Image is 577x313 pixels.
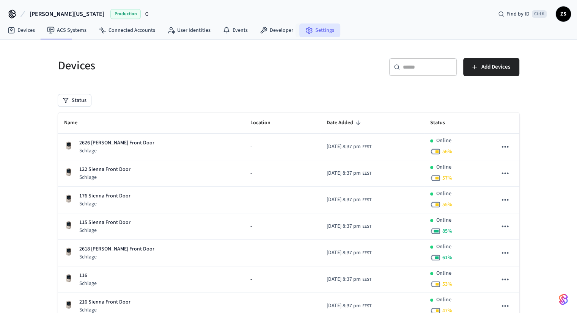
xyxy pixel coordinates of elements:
span: [DATE] 8:37 pm [327,196,361,204]
img: Schlage Sense Smart Deadbolt with Camelot Trim, Front [64,300,73,309]
span: - [250,196,252,204]
span: EEST [362,223,371,230]
p: Online [436,269,451,277]
span: Add Devices [481,62,510,72]
a: User Identities [161,23,217,37]
div: Europe/Bucharest [327,143,371,151]
p: Online [436,296,451,304]
p: Schlage [79,200,130,208]
span: [DATE] 8:37 pm [327,275,361,283]
p: Online [436,243,451,251]
span: 57 % [442,174,452,182]
div: Europe/Bucharest [327,169,371,177]
img: Schlage Sense Smart Deadbolt with Camelot Trim, Front [64,221,73,230]
img: Schlage Sense Smart Deadbolt with Camelot Trim, Front [64,167,73,177]
img: Schlage Sense Smart Deadbolt with Camelot Trim, Front [64,194,73,203]
span: Find by ID [506,10,530,18]
div: Europe/Bucharest [327,222,371,230]
span: - [250,169,252,177]
div: Find by IDCtrl K [492,7,553,21]
span: EEST [362,144,371,150]
span: - [250,302,252,310]
span: - [250,143,252,151]
p: Schlage [79,227,130,234]
p: Schlage [79,280,97,287]
span: [DATE] 8:37 pm [327,302,361,310]
div: Europe/Bucharest [327,275,371,283]
span: - [250,222,252,230]
p: Online [436,190,451,198]
img: Schlage Sense Smart Deadbolt with Camelot Trim, Front [64,247,73,256]
span: Date Added [327,117,363,129]
button: Status [58,94,91,106]
span: 85 % [442,227,452,235]
p: Online [436,163,451,171]
span: EEST [362,197,371,203]
p: 115 Sienna Front Door [79,219,130,227]
a: Connected Accounts [93,23,161,37]
p: 2626 [PERSON_NAME] Front Door [79,139,154,147]
span: 53 % [442,280,452,288]
img: Schlage Sense Smart Deadbolt with Camelot Trim, Front [64,141,73,150]
button: Add Devices [463,58,519,76]
span: EEST [362,303,371,310]
a: ACS Systems [41,23,93,37]
p: 116 [79,272,97,280]
span: Location [250,117,280,129]
p: 122 Sienna Front Door [79,166,130,174]
p: Schlage [79,253,154,261]
span: [DATE] 8:37 pm [327,222,361,230]
p: 2618 [PERSON_NAME] Front Door [79,245,154,253]
span: 61 % [442,254,452,261]
div: Europe/Bucharest [327,196,371,204]
p: 216 Sienna Front Door [79,298,130,306]
h5: Devices [58,58,284,74]
a: Developer [254,23,299,37]
span: Name [64,117,87,129]
span: ZS [557,7,570,21]
span: - [250,249,252,257]
span: Status [430,117,455,129]
span: [DATE] 8:37 pm [327,249,361,257]
a: Devices [2,23,41,37]
p: Schlage [79,174,130,181]
img: Schlage Sense Smart Deadbolt with Camelot Trim, Front [64,274,73,283]
div: Europe/Bucharest [327,302,371,310]
p: Online [436,216,451,224]
a: Events [217,23,254,37]
span: [DATE] 8:37 pm [327,143,361,151]
span: Ctrl K [532,10,547,18]
span: EEST [362,276,371,283]
p: Online [436,137,451,145]
button: ZS [556,6,571,22]
span: 56 % [442,148,452,155]
p: Schlage [79,147,154,155]
span: [PERSON_NAME][US_STATE] [30,9,104,19]
span: - [250,275,252,283]
div: Europe/Bucharest [327,249,371,257]
span: EEST [362,250,371,257]
a: Settings [299,23,340,37]
span: Production [110,9,141,19]
p: 176 Sienna Front Door [79,192,130,200]
img: SeamLogoGradient.69752ec5.svg [559,293,568,305]
span: 55 % [442,201,452,208]
span: [DATE] 8:37 pm [327,169,361,177]
span: EEST [362,170,371,177]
